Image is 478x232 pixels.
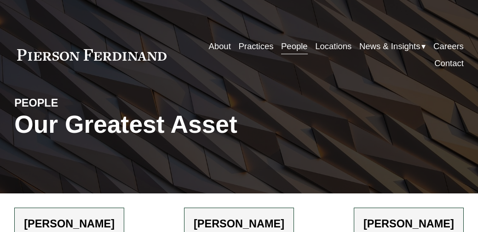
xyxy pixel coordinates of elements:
[315,38,351,55] a: Locations
[359,38,426,55] a: folder dropdown
[363,217,454,230] h2: [PERSON_NAME]
[14,96,127,110] h4: PEOPLE
[359,39,420,54] span: News & Insights
[24,217,115,230] h2: [PERSON_NAME]
[208,38,230,55] a: About
[194,217,284,230] h2: [PERSON_NAME]
[434,55,464,72] a: Contact
[281,38,308,55] a: People
[14,110,314,138] h1: Our Greatest Asset
[433,38,464,55] a: Careers
[238,38,273,55] a: Practices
